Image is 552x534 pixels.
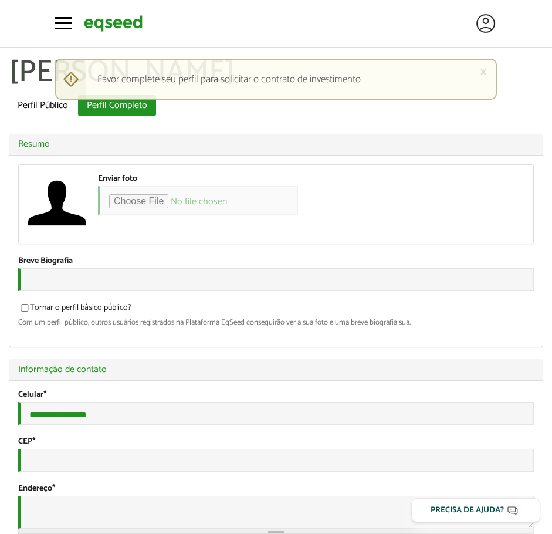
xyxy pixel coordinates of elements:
[84,13,143,33] img: EqSeed
[9,95,77,116] a: Perfil Público
[18,485,55,493] label: Endereço
[52,482,55,495] span: Este campo é obrigatório.
[43,388,46,401] span: Este campo é obrigatório.
[18,319,534,326] div: Com um perfil público, outros usuários registrados na Plataforma EqSeed conseguirão ver a sua fot...
[55,59,497,100] div: Favor complete seu perfil para solicitar o contrato de investimento
[18,257,73,265] label: Breve Biografia
[18,140,534,149] a: Resumo
[18,304,131,316] label: Tornar o perfil básico público?
[28,174,86,232] img: Foto de Renato Aleixo Nepomuceno
[98,175,137,183] label: Enviar foto
[32,435,35,448] span: Este campo é obrigatório.
[28,174,86,232] a: Ver perfil do usuário.
[18,438,35,446] label: CEP
[9,56,543,89] h1: [PERSON_NAME]
[480,66,487,78] a: ×
[18,391,46,399] label: Celular
[18,365,534,374] a: Informação de contato
[14,304,35,312] input: Tornar o perfil básico público?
